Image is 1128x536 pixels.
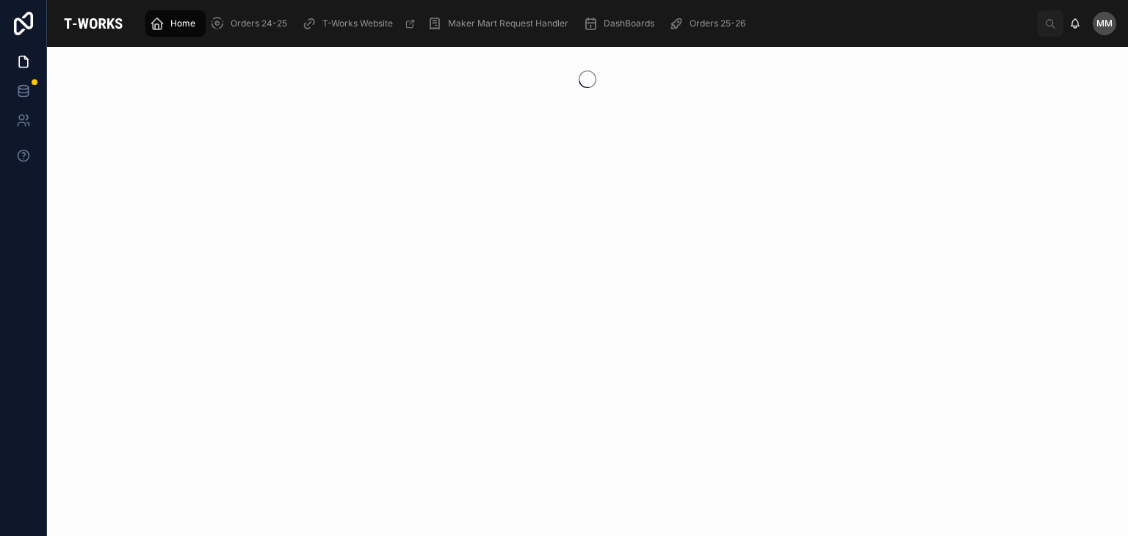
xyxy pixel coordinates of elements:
[1096,18,1113,29] span: MM
[423,10,579,37] a: Maker Mart Request Handler
[322,18,393,29] span: T-Works Website
[690,18,745,29] span: Orders 25-26
[604,18,654,29] span: DashBoards
[145,10,206,37] a: Home
[140,7,1037,40] div: scrollable content
[579,10,665,37] a: DashBoards
[297,10,423,37] a: T-Works Website
[170,18,195,29] span: Home
[231,18,287,29] span: Orders 24-25
[206,10,297,37] a: Orders 24-25
[665,10,756,37] a: Orders 25-26
[448,18,568,29] span: Maker Mart Request Handler
[59,12,128,35] img: App logo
